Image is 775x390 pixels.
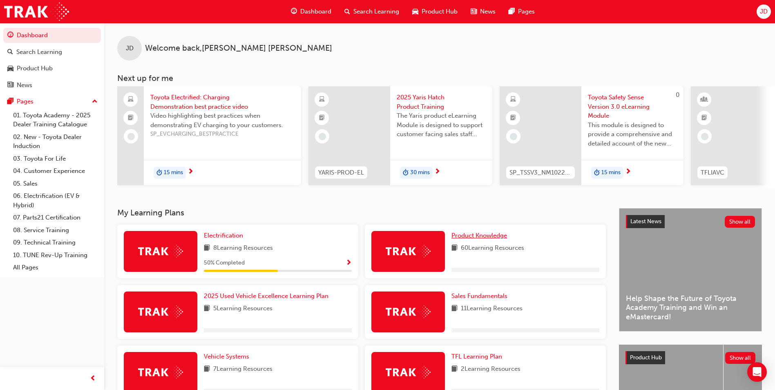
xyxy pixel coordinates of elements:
span: News [480,7,496,16]
a: search-iconSearch Learning [338,3,406,20]
a: 04. Customer Experience [10,165,101,177]
a: TFL Learning Plan [451,352,505,361]
span: Welcome back , [PERSON_NAME] [PERSON_NAME] [145,44,332,53]
span: learningResourceType_ELEARNING-icon [510,94,516,105]
a: Dashboard [3,28,101,43]
span: next-icon [188,168,194,176]
span: book-icon [204,243,210,253]
span: book-icon [451,364,458,374]
span: The Yaris product eLearning Module is designed to support customer facing sales staff with introd... [397,111,486,139]
span: 2025 Used Vehicle Excellence Learning Plan [204,292,328,300]
span: learningResourceType_INSTRUCTOR_LED-icon [701,94,707,105]
span: 8 Learning Resources [213,243,273,253]
span: duration-icon [156,168,162,178]
a: Trak [4,2,69,21]
span: booktick-icon [319,113,325,123]
span: JD [760,7,768,16]
span: booktick-icon [701,113,707,123]
span: 0 [676,91,679,99]
span: book-icon [451,243,458,253]
a: 06. Electrification (EV & Hybrid) [10,190,101,211]
span: Sales Fundamentals [451,292,507,300]
button: JD [757,4,771,19]
a: All Pages [10,261,101,274]
span: next-icon [434,168,440,176]
span: YARIS-PROD-EL [318,168,364,177]
a: pages-iconPages [502,3,541,20]
img: Trak [138,245,183,258]
button: Show all [725,352,756,364]
a: 10. TUNE Rev-Up Training [10,249,101,262]
span: Latest News [630,218,661,225]
a: News [3,78,101,93]
h3: My Learning Plans [117,208,606,217]
h3: Next up for me [104,74,775,83]
span: 11 Learning Resources [461,304,523,314]
span: 15 mins [601,168,621,177]
div: Product Hub [17,64,53,73]
span: learningRecordVerb_NONE-icon [319,133,326,140]
span: book-icon [204,304,210,314]
button: DashboardSearch LearningProduct HubNews [3,26,101,94]
div: News [17,81,32,90]
span: SP_TSSV3_NM1022_EL [509,168,572,177]
a: Search Learning [3,45,101,60]
span: booktick-icon [128,113,134,123]
button: Show all [725,216,755,228]
a: news-iconNews [464,3,502,20]
span: up-icon [92,96,98,107]
div: Open Intercom Messenger [747,362,767,382]
span: book-icon [451,304,458,314]
a: guage-iconDashboard [284,3,338,20]
span: Product Hub [422,7,458,16]
span: laptop-icon [128,94,134,105]
a: car-iconProduct Hub [406,3,464,20]
span: Toyota Safety Sense Version 3.0 eLearning Module [588,93,677,121]
span: Toyota Electrified: Charging Demonstration best practice video [150,93,295,111]
img: Trak [386,245,431,258]
a: Electrification [204,231,246,240]
span: learningRecordVerb_NONE-icon [701,133,708,140]
span: learningResourceType_ELEARNING-icon [319,94,325,105]
span: Electrification [204,232,243,239]
span: Pages [518,7,535,16]
span: Show Progress [346,260,352,267]
img: Trak [386,366,431,379]
img: Trak [138,366,183,379]
a: Latest NewsShow allHelp Shape the Future of Toyota Academy Training and Win an eMastercard! [619,208,762,332]
span: Product Hub [630,354,662,361]
button: Pages [3,94,101,109]
span: pages-icon [509,7,515,17]
span: news-icon [471,7,477,17]
button: Show Progress [346,258,352,268]
span: 2 Learning Resources [461,364,520,374]
span: TFLIAVC [701,168,724,177]
span: guage-icon [7,32,13,39]
a: 09. Technical Training [10,236,101,249]
span: search-icon [344,7,350,17]
a: Vehicle Systems [204,352,252,361]
span: booktick-icon [510,113,516,123]
a: Product HubShow all [625,351,755,364]
a: Product Hub [3,61,101,76]
a: Toyota Electrified: Charging Demonstration best practice videoVideo highlighting best practices w... [117,86,301,185]
a: Sales Fundamentals [451,291,511,301]
a: Latest NewsShow all [626,215,755,228]
span: JD [126,44,134,53]
a: 08. Service Training [10,224,101,237]
span: 2025 Yaris Hatch Product Training [397,93,486,111]
span: prev-icon [90,374,96,384]
span: Dashboard [300,7,331,16]
span: Product Knowledge [451,232,507,239]
a: Product Knowledge [451,231,510,240]
span: 7 Learning Resources [213,364,272,374]
span: Search Learning [353,7,399,16]
img: Trak [138,305,183,318]
span: TFL Learning Plan [451,353,502,360]
img: Trak [386,305,431,318]
a: 0SP_TSSV3_NM1022_ELToyota Safety Sense Version 3.0 eLearning ModuleThis module is designed to pro... [500,86,683,185]
a: 02. New - Toyota Dealer Induction [10,131,101,152]
span: duration-icon [594,168,600,178]
div: Search Learning [16,47,62,57]
span: Help Shape the Future of Toyota Academy Training and Win an eMastercard! [626,294,755,322]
